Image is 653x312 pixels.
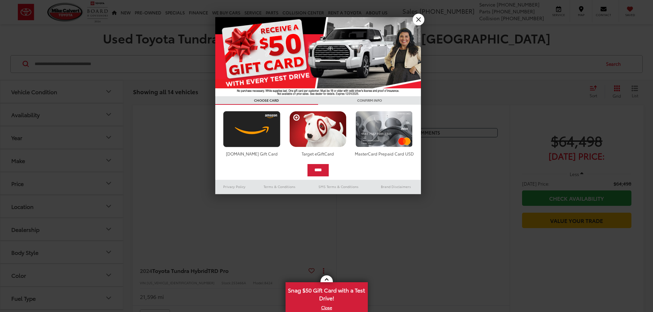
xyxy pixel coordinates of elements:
img: 55838_top_625864.jpg [215,17,421,96]
a: SMS Terms & Conditions [306,183,371,191]
div: Target eGiftCard [288,151,348,157]
div: MasterCard Prepaid Card USD [354,151,414,157]
span: Snag $50 Gift Card with a Test Drive! [286,283,367,304]
img: amazoncard.png [221,111,282,147]
img: targetcard.png [288,111,348,147]
img: mastercard.png [354,111,414,147]
h3: CHOOSE CARD [215,96,318,105]
h3: CONFIRM INFO [318,96,421,105]
a: Privacy Policy [215,183,254,191]
div: [DOMAIN_NAME] Gift Card [221,151,282,157]
a: Brand Disclaimers [371,183,421,191]
a: Terms & Conditions [253,183,306,191]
